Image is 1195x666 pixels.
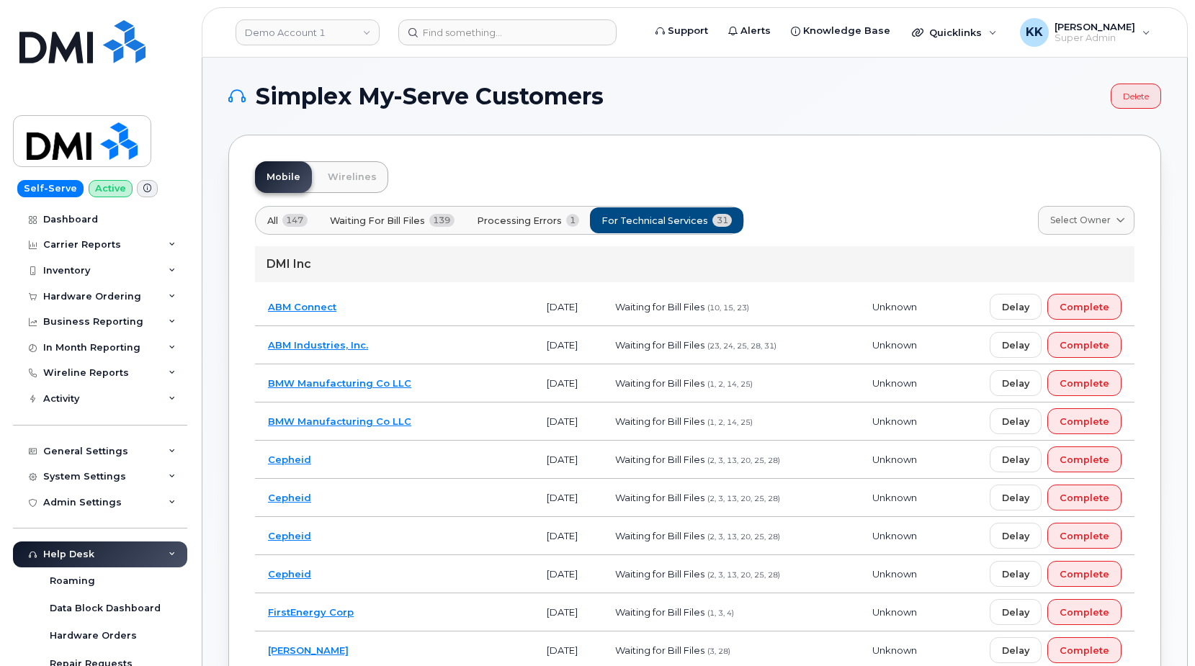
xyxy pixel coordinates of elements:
a: [PERSON_NAME] [268,644,349,656]
span: (1, 2, 14, 25) [707,418,753,427]
button: Complete [1047,446,1122,472]
a: Mobile [255,161,312,193]
span: (2, 3, 13, 20, 25, 28) [707,570,780,580]
button: Complete [1047,370,1122,396]
button: Complete [1047,637,1122,663]
span: Waiting for Bill Files [615,377,704,389]
span: Delay [1002,606,1029,619]
span: Complete [1060,338,1109,352]
button: Complete [1047,294,1122,320]
span: 1 [566,214,580,227]
span: Complete [1060,644,1109,657]
span: Delay [1002,644,1029,657]
a: Cepheid [268,454,311,465]
a: Wirelines [316,161,388,193]
button: Complete [1047,332,1122,358]
span: Waiting for Bill Files [615,415,704,427]
td: [DATE] [534,364,602,402]
span: Complete [1060,453,1109,467]
span: Delay [1002,567,1029,581]
a: Cepheid [268,530,311,541]
button: Complete [1047,485,1122,510]
span: Waiting for Bill Files [615,568,704,580]
a: ABM Industries, Inc. [268,339,368,351]
span: (3, 28) [707,647,730,656]
a: Delete [1111,84,1161,109]
span: (2, 3, 13, 20, 25, 28) [707,532,780,541]
a: ABM Connect [268,301,336,312]
span: Complete [1060,415,1109,428]
span: Waiting for Bill Files [615,644,704,656]
span: (10, 15, 23) [707,303,749,312]
td: [DATE] [534,402,602,441]
span: Waiting for Bill Files [615,301,704,312]
span: Unknown [872,454,917,465]
button: Delay [990,599,1042,625]
button: Delay [990,637,1042,663]
span: Complete [1060,491,1109,505]
span: Delay [1002,377,1029,390]
span: Delay [1002,453,1029,467]
span: Complete [1060,377,1109,390]
div: DMI Inc [255,246,1134,282]
span: Complete [1060,529,1109,543]
span: Waiting for Bill Files [615,530,704,541]
span: Complete [1060,567,1109,581]
span: Complete [1060,606,1109,619]
span: Unknown [872,377,917,389]
button: Complete [1047,523,1122,549]
span: All [267,214,278,228]
span: 139 [429,214,455,227]
span: 147 [282,214,308,227]
span: Delay [1002,415,1029,428]
a: BMW Manufacturing Co LLC [268,415,411,427]
span: Unknown [872,568,917,580]
span: (2, 3, 13, 20, 25, 28) [707,494,780,503]
span: Simplex My-Serve Customers [256,86,604,107]
td: [DATE] [534,441,602,479]
span: Delay [1002,300,1029,314]
span: Waiting for Bill Files [615,492,704,503]
button: Complete [1047,408,1122,434]
span: Waiting for Bill Files [615,606,704,618]
span: Delay [1002,338,1029,352]
span: Processing Errors [477,214,562,228]
button: Delay [990,485,1042,510]
span: Waiting for Bill Files [615,339,704,351]
button: Complete [1047,599,1122,625]
a: Cepheid [268,492,311,503]
td: [DATE] [534,288,602,326]
span: Unknown [872,644,917,656]
a: BMW Manufacturing Co LLC [268,377,411,389]
a: FirstEnergy Corp [268,606,354,618]
span: Waiting for Bill Files [330,214,425,228]
a: Select Owner [1038,206,1134,235]
a: Cepheid [268,568,311,580]
span: Unknown [872,301,917,312]
button: Delay [990,561,1042,587]
span: Unknown [872,606,917,618]
span: Select Owner [1050,214,1111,227]
span: (2, 3, 13, 20, 25, 28) [707,456,780,465]
td: [DATE] [534,479,602,517]
span: Complete [1060,300,1109,314]
button: Complete [1047,561,1122,587]
td: [DATE] [534,555,602,593]
td: [DATE] [534,517,602,555]
span: Waiting for Bill Files [615,454,704,465]
span: (1, 2, 14, 25) [707,379,753,389]
button: Delay [990,294,1042,320]
button: Delay [990,332,1042,358]
span: Delay [1002,529,1029,543]
span: Delay [1002,491,1029,505]
td: [DATE] [534,593,602,631]
span: (1, 3, 4) [707,608,734,618]
span: Unknown [872,339,917,351]
span: Unknown [872,530,917,541]
td: [DATE] [534,326,602,364]
span: Unknown [872,415,917,427]
button: Delay [990,370,1042,396]
span: (23, 24, 25, 28, 31) [707,341,776,351]
span: Unknown [872,492,917,503]
button: Delay [990,408,1042,434]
